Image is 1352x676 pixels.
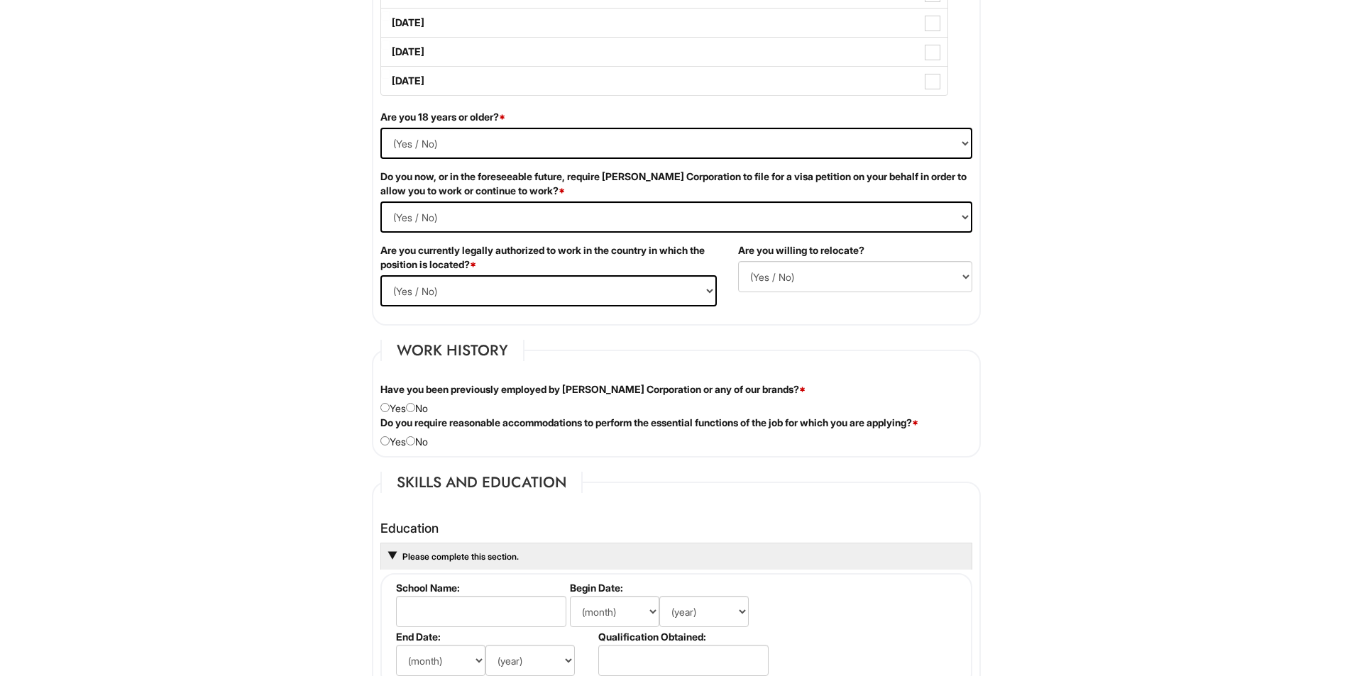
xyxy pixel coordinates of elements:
label: Are you willing to relocate? [738,243,864,257]
select: (Yes / No) [380,275,717,306]
label: School Name: [396,582,564,594]
label: Have you been previously employed by [PERSON_NAME] Corporation or any of our brands? [380,382,806,397]
select: (Yes / No) [380,128,972,159]
label: Are you currently legally authorized to work in the country in which the position is located? [380,243,717,272]
legend: Work History [380,340,524,361]
a: Please complete this section. [401,551,519,562]
label: [DATE] [381,38,947,66]
label: End Date: [396,631,593,643]
div: Yes No [370,382,983,416]
label: Do you require reasonable accommodations to perform the essential functions of the job for which ... [380,416,918,430]
div: Yes No [370,416,983,449]
label: Do you now, or in the foreseeable future, require [PERSON_NAME] Corporation to file for a visa pe... [380,170,972,198]
legend: Skills and Education [380,472,583,493]
label: [DATE] [381,9,947,37]
label: [DATE] [381,67,947,95]
select: (Yes / No) [380,201,972,233]
h4: Education [380,521,972,536]
label: Qualification Obtained: [598,631,766,643]
label: Begin Date: [570,582,766,594]
select: (Yes / No) [738,261,972,292]
label: Are you 18 years or older? [380,110,505,124]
